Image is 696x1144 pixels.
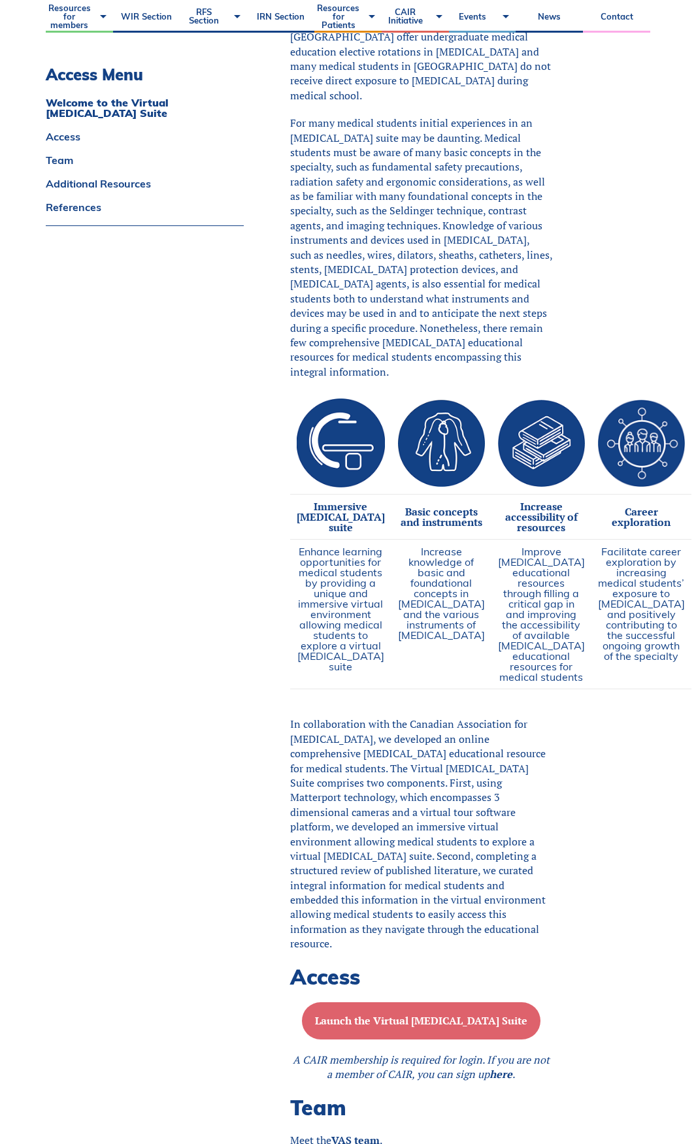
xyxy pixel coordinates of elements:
[612,504,671,529] strong: Career exploration
[46,202,244,212] a: References
[46,97,244,118] a: Welcome to the Virtual [MEDICAL_DATA] Suite
[293,1053,550,1081] em: A CAIR membership is required for login. If you are not a member of CAIR, you can sign up .
[297,499,385,534] strong: Immersive [MEDICAL_DATA] suite
[290,1094,346,1120] span: Team
[489,1067,512,1081] a: here
[591,540,691,689] td: Facilitate career exploration by increasing medical students’ exposure to [MEDICAL_DATA] and posi...
[46,155,244,165] a: Team
[290,540,391,689] td: Enhance learning opportunities for medical students by providing a unique and immersive virtual e...
[46,178,244,189] a: Additional Resources
[46,65,244,84] h3: Access Menu
[302,1013,540,1028] a: Launch the Virtual [MEDICAL_DATA] Suite
[290,717,552,951] p: In collaboration with the Canadian Association for [MEDICAL_DATA], we developed an online compreh...
[401,504,482,529] strong: Basic concepts and instruments
[505,499,578,534] strong: Increase accessibility of resources
[315,1013,527,1028] b: Launch the Virtual [MEDICAL_DATA] Suite
[391,540,491,689] td: Increase knowledge of basic and foundational concepts in [MEDICAL_DATA] and the various instrumen...
[46,131,244,142] a: Access
[302,1002,540,1039] button: Launch the Virtual [MEDICAL_DATA] Suite
[290,964,552,989] h2: Access
[290,116,552,379] p: For many medical students initial experiences in an [MEDICAL_DATA] suite may be daunting. Medical...
[491,540,591,689] td: Improve [MEDICAL_DATA] educational resources through filling a critical gap in and improving the ...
